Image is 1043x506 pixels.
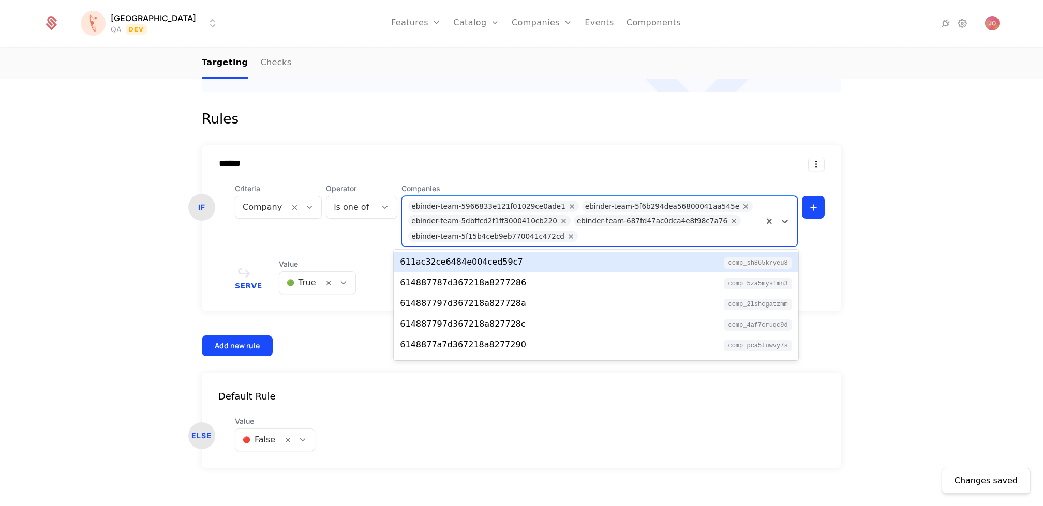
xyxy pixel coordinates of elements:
div: ebinder-team-5966833e121f01029ce0ade1 [411,201,565,212]
div: Remove ebinder-team-5966833e121f01029ce0ade1 [565,201,579,212]
span: Companies [401,183,798,194]
img: Jelena Obradovic [985,16,1000,30]
div: 614887797d367218a827728a [400,297,526,310]
button: Select action [808,158,825,171]
a: Settings [956,17,969,29]
div: Remove ebinder-team-5f15b4ceb9eb770041c472cd [564,231,578,242]
div: 6148877a7d367218a8277290 [400,339,526,351]
span: comp_Sh865kryEu8 [724,257,792,269]
span: Serve [235,282,262,289]
ul: Choose Sub Page [202,48,291,79]
div: ebinder-team-687fd47ac0dca4e8f98c7a76 [577,215,727,226]
button: Select environment [84,12,219,35]
div: ebinder-team-5f6b294dea56800041aa545e [585,201,739,212]
span: comp_PCA5tuWVY7S [724,340,792,351]
div: Remove ebinder-team-5f6b294dea56800041aa545e [739,201,753,212]
div: Rules [202,109,841,129]
span: comp_5za5MySFMn3 [724,278,792,289]
span: comp_2LsHcGATZmM [724,299,792,310]
button: + [802,196,825,219]
nav: Main [202,48,841,79]
div: 614887797d367218a827728c [400,318,526,330]
div: Remove ebinder-team-5dbffcd2f1ff3000410cb220 [557,215,571,226]
a: Checks [260,48,291,79]
span: Value [279,259,356,269]
div: ebinder-team-5dbffcd2f1ff3000410cb220 [411,215,557,226]
div: 611ac32ce6484e004ced59c7 [400,256,523,268]
button: Open user button [985,16,1000,30]
div: ELSE [188,422,215,449]
div: Add new rule [215,341,260,351]
a: Integrations [940,17,952,29]
div: 6148877b7d367218a8277294 [400,359,526,372]
span: comp_4Af7CruQc9D [724,319,792,331]
div: IF [188,194,215,221]
img: Florence [81,11,106,36]
button: Add new rule [202,335,273,356]
div: ebinder-team-5f15b4ceb9eb770041c472cd [411,231,564,242]
span: [GEOGRAPHIC_DATA] [111,12,196,24]
span: Value [235,416,315,426]
div: Remove ebinder-team-687fd47ac0dca4e8f98c7a76 [727,215,741,226]
div: QA [111,24,122,35]
div: 614887787d367218a8277286 [400,277,526,289]
span: Criteria [235,183,322,194]
span: Dev [126,24,147,35]
div: Default Rule [202,389,841,404]
a: Targeting [202,48,248,79]
div: Changes saved [955,474,1018,487]
span: Operator [326,183,397,194]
